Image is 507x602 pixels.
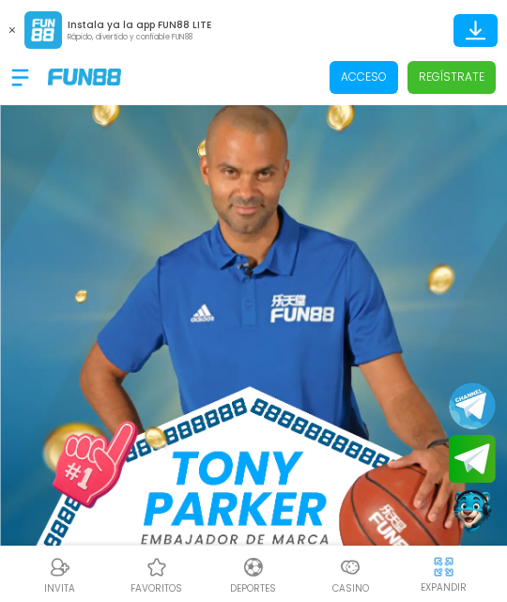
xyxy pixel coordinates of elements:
[230,581,276,595] p: Deportes
[449,381,496,430] button: Join telegram channel
[68,18,211,32] p: Instala ya la app FUN88 LITE
[146,556,168,579] img: Casino Favoritos
[339,556,361,579] img: Casino
[49,556,71,579] img: Referral
[24,11,62,49] img: App Logo
[44,581,75,595] p: INVITA
[11,553,108,595] a: ReferralReferralINVITA
[48,69,121,85] img: Company Logo
[432,555,455,579] img: hide
[332,581,369,595] p: Casino
[205,553,301,595] a: DeportesDeportesDeportes
[449,487,496,536] button: Contact customer service
[341,69,387,85] p: Acceso
[108,553,205,595] a: Casino FavoritosCasino Favoritosfavoritos
[421,580,467,594] p: EXPANDIR
[242,556,265,579] img: Deportes
[302,553,399,595] a: CasinoCasinoCasino
[131,581,182,595] p: favoritos
[68,32,211,43] p: Rápido, divertido y confiable FUN88
[419,69,484,85] p: Regístrate
[449,435,496,484] button: Join telegram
